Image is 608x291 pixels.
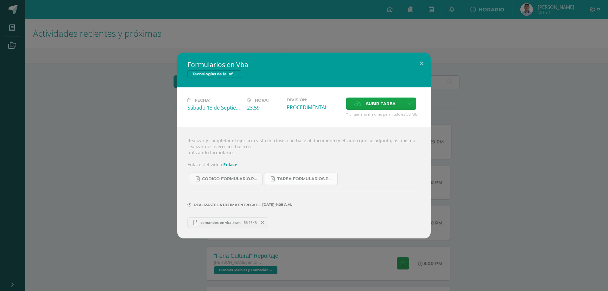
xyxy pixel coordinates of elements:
[202,176,259,181] span: CODIGO formulario.pdf
[187,70,241,78] span: Tecnologías de la Información y Comunicación 5
[187,217,268,228] a: comandos en vba.xlsm 56.16KB
[197,220,244,225] span: comandos en vba.xlsm
[255,98,269,103] span: Hora:
[264,173,338,185] a: Tarea formularios.pdf
[195,98,210,103] span: Fecha:
[177,127,431,238] div: Realizar y completar el ejercicio visto en clase, con base al documento y el video que se adjunta...
[187,60,421,69] h2: Formularios en Vba
[187,104,242,111] div: Sábado 13 de Septiembre
[194,203,261,207] span: Realizaste la última entrega el
[277,176,334,181] span: Tarea formularios.pdf
[257,219,268,226] span: Remover entrega
[287,104,341,111] div: PROCEDIMENTAL
[247,104,282,111] div: 23:59
[366,98,396,110] span: Subir tarea
[413,53,431,74] button: Close (Esc)
[244,220,257,225] span: 56.16KB
[346,111,421,117] span: * El tamaño máximo permitido es 50 MB
[223,161,237,168] a: Enlace
[189,173,263,185] a: CODIGO formulario.pdf
[287,98,341,102] label: División:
